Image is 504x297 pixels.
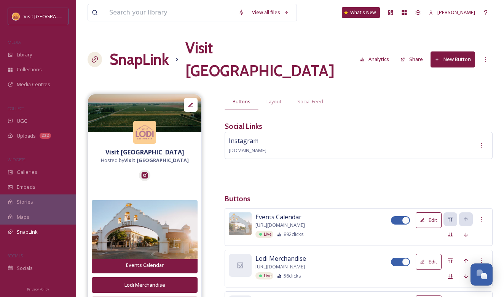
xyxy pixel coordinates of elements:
button: Share [397,52,427,67]
input: Search your library [105,4,234,21]
h3: Social Links [225,121,262,132]
span: 56 clicks [284,272,301,279]
img: Square%20Social%20Visit%20Lodi.png [12,13,20,20]
a: SnapLink [110,48,169,71]
span: SnapLink [17,228,38,236]
span: Events Calendar [255,212,301,222]
span: Visit [GEOGRAPHIC_DATA] [24,13,83,20]
img: eb0ff84f-6bda-48df-8fd6-ed9836e6574f.jpg [229,212,252,235]
button: Events Calendar [92,257,198,273]
span: Uploads [17,132,36,140]
strong: Visit [GEOGRAPHIC_DATA] [124,157,189,164]
a: View all files [248,5,293,20]
span: Maps [17,214,29,221]
h1: Visit [GEOGRAPHIC_DATA] [185,37,356,82]
a: Privacy Policy [27,284,49,293]
span: [URL][DOMAIN_NAME] [255,263,305,270]
span: Privacy Policy [27,287,49,292]
div: Events Calendar [96,262,193,269]
h3: Buttons [225,193,493,204]
span: Layout [266,98,281,105]
img: Square%20Social%20Visit%20Lodi.png [133,121,156,144]
span: Embeds [17,183,35,191]
span: Hosted by [101,157,189,164]
button: Analytics [356,52,393,67]
span: Buttons [233,98,250,105]
img: f3c95699-6446-452f-9a14-16c78ac2645e.jpg [88,94,201,132]
button: Edit [416,212,442,228]
span: Instagram [229,136,258,145]
span: 892 clicks [284,231,304,238]
button: New Button [431,51,475,67]
span: Library [17,51,32,58]
button: Edit [416,254,442,270]
a: What's New [342,7,380,18]
span: MEDIA [8,39,21,45]
span: Social Feed [297,98,323,105]
div: 222 [40,133,51,139]
div: Lodi Merchandise [96,281,193,289]
div: Live [255,231,273,238]
button: Lodi Merchandise [92,277,198,293]
span: COLLECT [8,106,24,111]
span: UGC [17,117,27,125]
span: Stories [17,198,33,205]
a: Analytics [356,52,397,67]
span: Lodi Merchandise [255,254,306,263]
span: Collections [17,66,42,73]
span: SOCIALS [8,253,23,258]
span: [URL][DOMAIN_NAME] [255,222,305,229]
span: WIDGETS [8,157,25,162]
button: Open Chat [471,263,493,286]
span: Galleries [17,169,37,176]
div: Live [255,272,273,279]
span: Socials [17,265,33,272]
a: [PERSON_NAME] [425,5,479,20]
span: [PERSON_NAME] [437,9,475,16]
span: [DOMAIN_NAME] [229,147,266,154]
span: Media Centres [17,81,50,88]
strong: Visit [GEOGRAPHIC_DATA] [105,148,184,156]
